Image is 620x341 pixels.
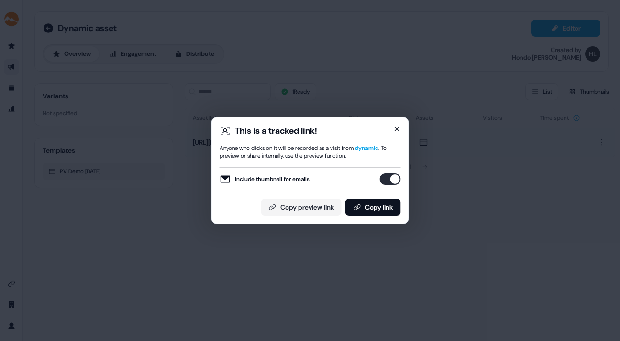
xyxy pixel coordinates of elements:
[220,173,310,185] label: Include thumbnail for emails
[345,199,401,216] button: Copy link
[355,144,378,152] span: dynamic
[235,125,317,137] div: This is a tracked link!
[220,144,401,160] div: Anyone who clicks on it will be recorded as a visit from . To preview or share internally, use th...
[261,199,342,216] button: Copy preview link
